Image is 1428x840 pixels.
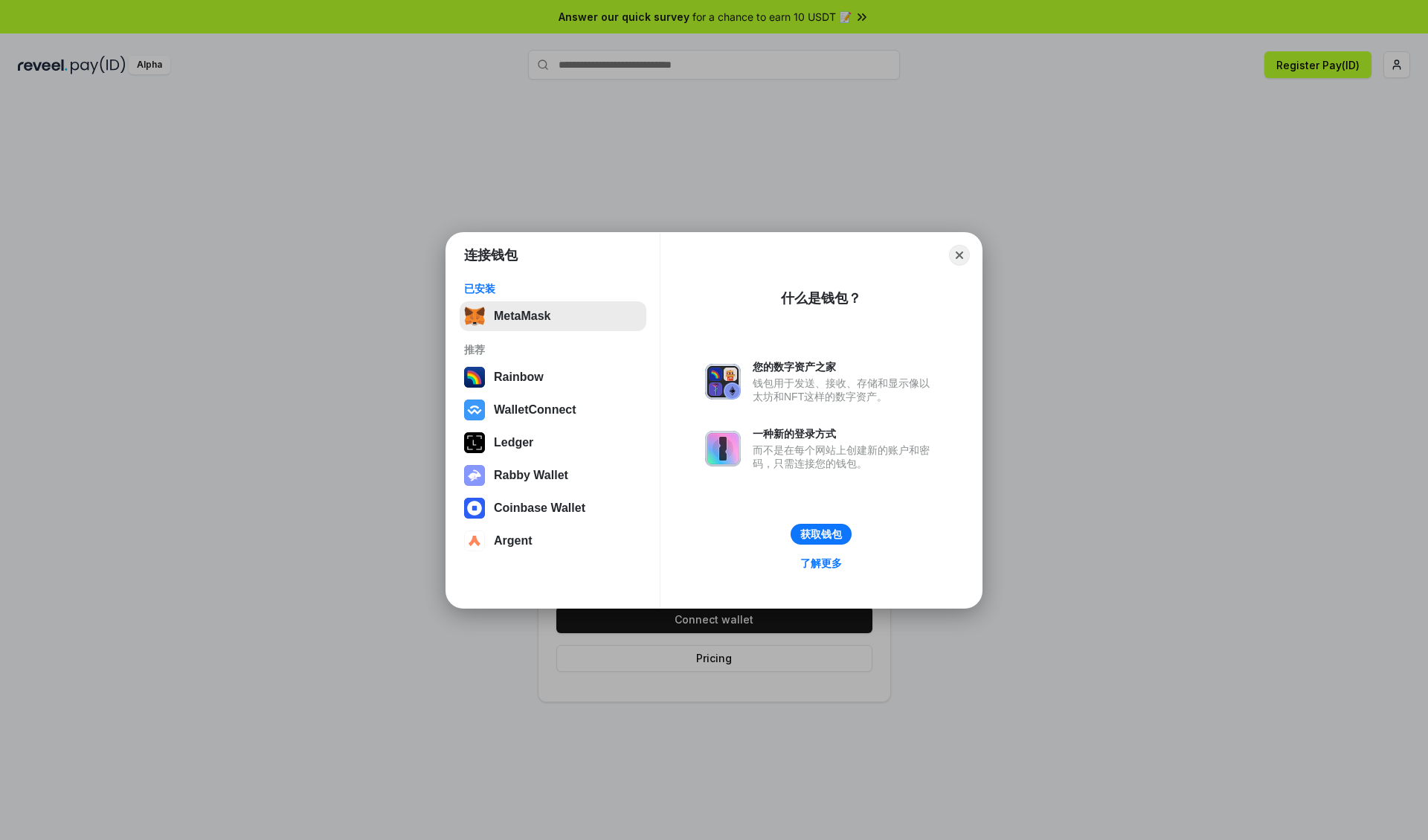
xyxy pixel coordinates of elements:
[753,360,937,373] div: 您的数字资产之家
[494,501,585,515] div: Coinbase Wallet
[494,310,550,323] div: MetaMask
[781,289,861,307] div: 什么是钱包？
[494,403,576,417] div: WalletConnect
[791,524,852,545] button: 获取钱包
[464,343,642,356] div: 推荐
[464,400,485,420] img: svg+xml,%3Csvg%20width%3D%2228%22%20height%3D%2228%22%20viewBox%3D%220%200%2028%2028%22%20fill%3D...
[705,431,741,467] img: svg+xml,%3Csvg%20xmlns%3D%22http%3A%2F%2Fwww.w3.org%2F2000%2Fsvg%22%20fill%3D%22none%22%20viewBox...
[464,367,485,388] img: svg+xml,%3Csvg%20width%3D%22120%22%20height%3D%22120%22%20viewBox%3D%220%200%20120%20120%22%20fil...
[464,306,485,327] img: svg+xml,%3Csvg%20fill%3D%22none%22%20height%3D%2233%22%20viewBox%3D%220%200%2035%2033%22%20width%...
[753,376,937,403] div: 钱包用于发送、接收、存储和显示像以太坊和NFT这样的数字资产。
[494,469,568,482] div: Rabby Wallet
[460,301,646,331] button: MetaMask
[464,246,518,264] h1: 连接钱包
[460,362,646,392] button: Rainbow
[494,436,533,449] div: Ledger
[753,427,937,440] div: 一种新的登录方式
[464,282,642,295] div: 已安装
[460,526,646,556] button: Argent
[949,245,970,266] button: Close
[460,395,646,425] button: WalletConnect
[460,428,646,458] button: Ledger
[464,530,485,551] img: svg+xml,%3Csvg%20width%3D%2228%22%20height%3D%2228%22%20viewBox%3D%220%200%2028%2028%22%20fill%3D...
[464,498,485,519] img: svg+xml,%3Csvg%20width%3D%2228%22%20height%3D%2228%22%20viewBox%3D%220%200%2028%2028%22%20fill%3D...
[460,493,646,523] button: Coinbase Wallet
[753,443,937,470] div: 而不是在每个网站上创建新的账户和密码，只需连接您的钱包。
[800,557,842,570] div: 了解更多
[464,432,485,453] img: svg+xml,%3Csvg%20xmlns%3D%22http%3A%2F%2Fwww.w3.org%2F2000%2Fsvg%22%20width%3D%2228%22%20height%3...
[800,528,842,541] div: 获取钱包
[791,554,851,573] a: 了解更多
[494,534,533,548] div: Argent
[460,461,646,490] button: Rabby Wallet
[705,364,741,400] img: svg+xml,%3Csvg%20xmlns%3D%22http%3A%2F%2Fwww.w3.org%2F2000%2Fsvg%22%20fill%3D%22none%22%20viewBox...
[464,465,485,486] img: svg+xml,%3Csvg%20xmlns%3D%22http%3A%2F%2Fwww.w3.org%2F2000%2Fsvg%22%20fill%3D%22none%22%20viewBox...
[494,371,544,384] div: Rainbow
